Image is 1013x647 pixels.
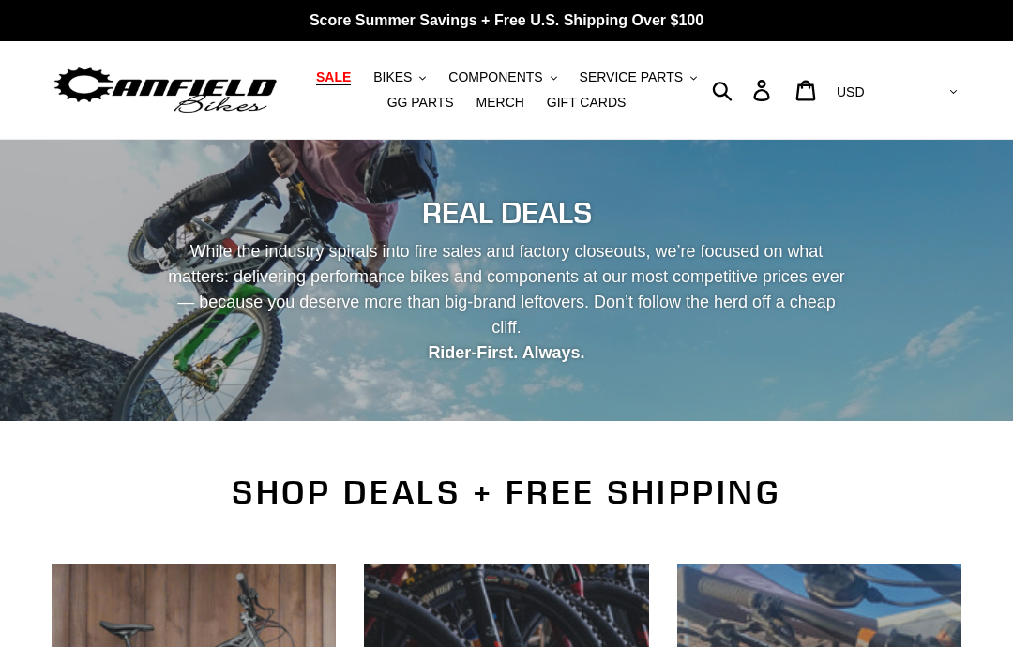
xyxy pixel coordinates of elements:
h2: REAL DEALS [52,195,961,231]
button: SERVICE PARTS [570,65,706,90]
a: MERCH [467,90,534,115]
span: GIFT CARDS [547,95,627,111]
button: COMPONENTS [439,65,566,90]
p: While the industry spirals into fire sales and factory closeouts, we’re focused on what matters: ... [165,239,848,366]
a: GG PARTS [378,90,463,115]
img: Canfield Bikes [52,62,280,119]
strong: Rider-First. Always. [428,343,584,362]
button: BIKES [364,65,435,90]
span: GG PARTS [387,95,454,111]
span: BIKES [373,69,412,85]
h2: SHOP DEALS + FREE SHIPPING [52,473,961,512]
span: SERVICE PARTS [580,69,683,85]
span: SALE [316,69,351,85]
a: GIFT CARDS [537,90,636,115]
span: COMPONENTS [448,69,542,85]
span: MERCH [476,95,524,111]
a: SALE [307,65,360,90]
